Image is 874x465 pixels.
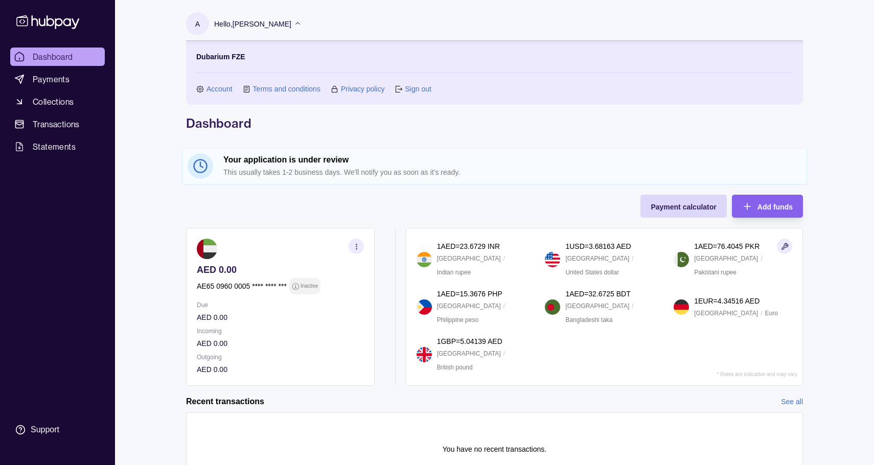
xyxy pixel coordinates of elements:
p: Philippine peso [437,314,478,325]
p: [GEOGRAPHIC_DATA] [565,253,629,264]
a: See all [781,396,803,407]
p: [GEOGRAPHIC_DATA] [437,300,501,312]
p: This usually takes 1-2 business days. We'll notify you as soon as it's ready. [223,167,801,178]
a: Support [10,419,105,440]
p: You have no recent transactions. [443,444,546,455]
span: Statements [33,141,76,153]
p: / [761,253,762,264]
img: gb [417,347,432,362]
h2: Your application is under review [223,154,801,166]
h1: Dashboard [186,115,803,131]
p: 1 EUR = 4.34516 AED [694,295,760,307]
img: bd [545,299,560,315]
p: United States dollar [565,267,619,278]
p: 1 USD = 3.68163 AED [565,241,631,252]
p: / [761,308,762,319]
p: * Rates are indicative and may vary [717,371,797,377]
p: Dubarium FZE [196,51,245,62]
div: Support [31,424,59,435]
button: Payment calculator [640,195,726,218]
p: Bangladeshi taka [565,314,612,325]
p: AED 0.00 [197,338,364,349]
p: Outgoing [197,352,364,363]
a: Privacy policy [341,83,385,95]
p: [GEOGRAPHIC_DATA] [694,308,758,319]
a: Payments [10,70,105,88]
p: Incoming [197,325,364,337]
p: Due [197,299,364,311]
span: Payment calculator [651,203,716,211]
a: Dashboard [10,48,105,66]
p: / [503,253,505,264]
p: [GEOGRAPHIC_DATA] [694,253,758,264]
img: pk [674,252,689,267]
p: Pakistani rupee [694,267,737,278]
p: / [503,300,505,312]
a: Account [206,83,233,95]
img: us [545,252,560,267]
p: [GEOGRAPHIC_DATA] [437,348,501,359]
p: Hello, [PERSON_NAME] [214,18,291,30]
p: / [503,348,505,359]
img: ae [197,239,217,259]
p: / [632,300,633,312]
span: Dashboard [33,51,73,63]
p: Euro [765,308,777,319]
span: Add funds [757,203,793,211]
p: A [195,18,200,30]
a: Collections [10,92,105,111]
h2: Recent transactions [186,396,264,407]
p: [GEOGRAPHIC_DATA] [565,300,629,312]
p: British pound [437,362,473,373]
span: Collections [33,96,74,108]
button: Add funds [732,195,803,218]
a: Transactions [10,115,105,133]
p: AED 0.00 [197,264,364,275]
p: / [632,253,633,264]
p: AED 0.00 [197,364,364,375]
p: Inactive [301,281,318,292]
a: Sign out [405,83,431,95]
p: [GEOGRAPHIC_DATA] [437,253,501,264]
a: Terms and conditions [253,83,320,95]
p: Indian rupee [437,267,471,278]
img: ph [417,299,432,315]
p: 1 GBP = 5.04139 AED [437,336,502,347]
span: Transactions [33,118,80,130]
p: 1 AED = 32.6725 BDT [565,288,630,299]
p: 1 AED = 76.4045 PKR [694,241,760,252]
img: in [417,252,432,267]
p: AED 0.00 [197,312,364,323]
span: Payments [33,73,70,85]
p: 1 AED = 23.6729 INR [437,241,500,252]
img: de [674,299,689,315]
a: Statements [10,137,105,156]
p: 1 AED = 15.3676 PHP [437,288,502,299]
